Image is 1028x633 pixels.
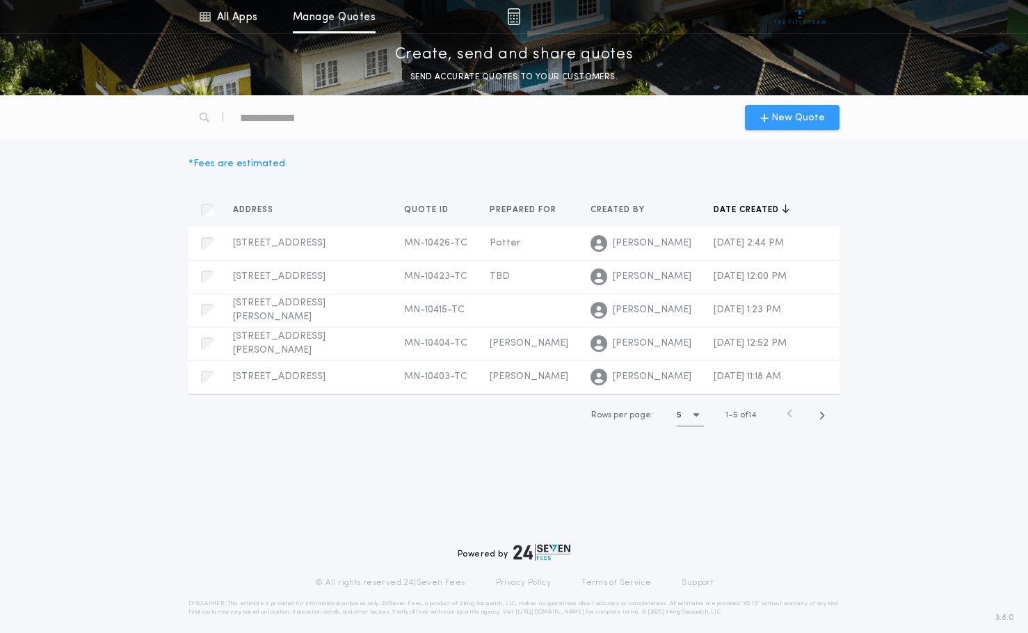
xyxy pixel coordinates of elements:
[714,305,781,315] span: [DATE] 1:23 PM
[188,157,287,171] div: * Fees are estimated.
[513,544,570,561] img: logo
[404,238,467,248] span: MN-10426-TC
[613,270,691,284] span: [PERSON_NAME]
[677,408,682,422] h1: 5
[591,411,653,419] span: Rows per page:
[188,600,840,616] p: DISCLAIMER: This estimate is provided for informational purposes only. 24|Seven Fees, a product o...
[404,203,459,217] button: Quote ID
[581,577,651,588] a: Terms of Service
[740,409,756,422] span: of 14
[714,203,789,217] button: Date created
[404,271,467,282] span: MN-10423-TC
[233,238,326,248] span: [STREET_ADDRESS]
[714,338,787,348] span: [DATE] 12:52 PM
[233,331,326,355] span: [STREET_ADDRESS][PERSON_NAME]
[490,338,568,348] span: [PERSON_NAME]
[745,105,840,130] button: New Quote
[490,371,568,382] span: [PERSON_NAME]
[458,544,570,561] div: Powered by
[490,271,510,282] span: TBD
[714,271,787,282] span: [DATE] 12:00 PM
[395,44,634,66] p: Create, send and share quotes
[404,338,467,348] span: MN-10404-TC
[682,577,713,588] a: Support
[613,303,691,317] span: [PERSON_NAME]
[233,205,276,216] span: Address
[591,203,655,217] button: Created by
[714,238,784,248] span: [DATE] 2:44 PM
[771,111,825,125] span: New Quote
[677,404,704,426] button: 5
[496,577,552,588] a: Privacy Policy
[515,609,584,615] a: [URL][DOMAIN_NAME]
[404,371,467,382] span: MN-10403-TC
[507,8,520,25] img: img
[404,305,465,315] span: MN-10415-TC
[591,205,648,216] span: Created by
[315,577,465,588] p: © All rights reserved. 24|Seven Fees
[733,411,738,419] span: 5
[233,298,326,322] span: [STREET_ADDRESS][PERSON_NAME]
[613,337,691,351] span: [PERSON_NAME]
[613,370,691,384] span: [PERSON_NAME]
[490,205,559,216] span: Prepared for
[404,205,451,216] span: Quote ID
[714,205,782,216] span: Date created
[233,371,326,382] span: [STREET_ADDRESS]
[490,238,520,248] span: Potter
[233,203,284,217] button: Address
[613,237,691,250] span: [PERSON_NAME]
[233,271,326,282] span: [STREET_ADDRESS]
[774,10,826,24] img: vs-icon
[410,70,618,84] p: SEND ACCURATE QUOTES TO YOUR CUSTOMERS.
[995,611,1014,624] span: 3.8.0
[725,411,728,419] span: 1
[714,371,781,382] span: [DATE] 11:18 AM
